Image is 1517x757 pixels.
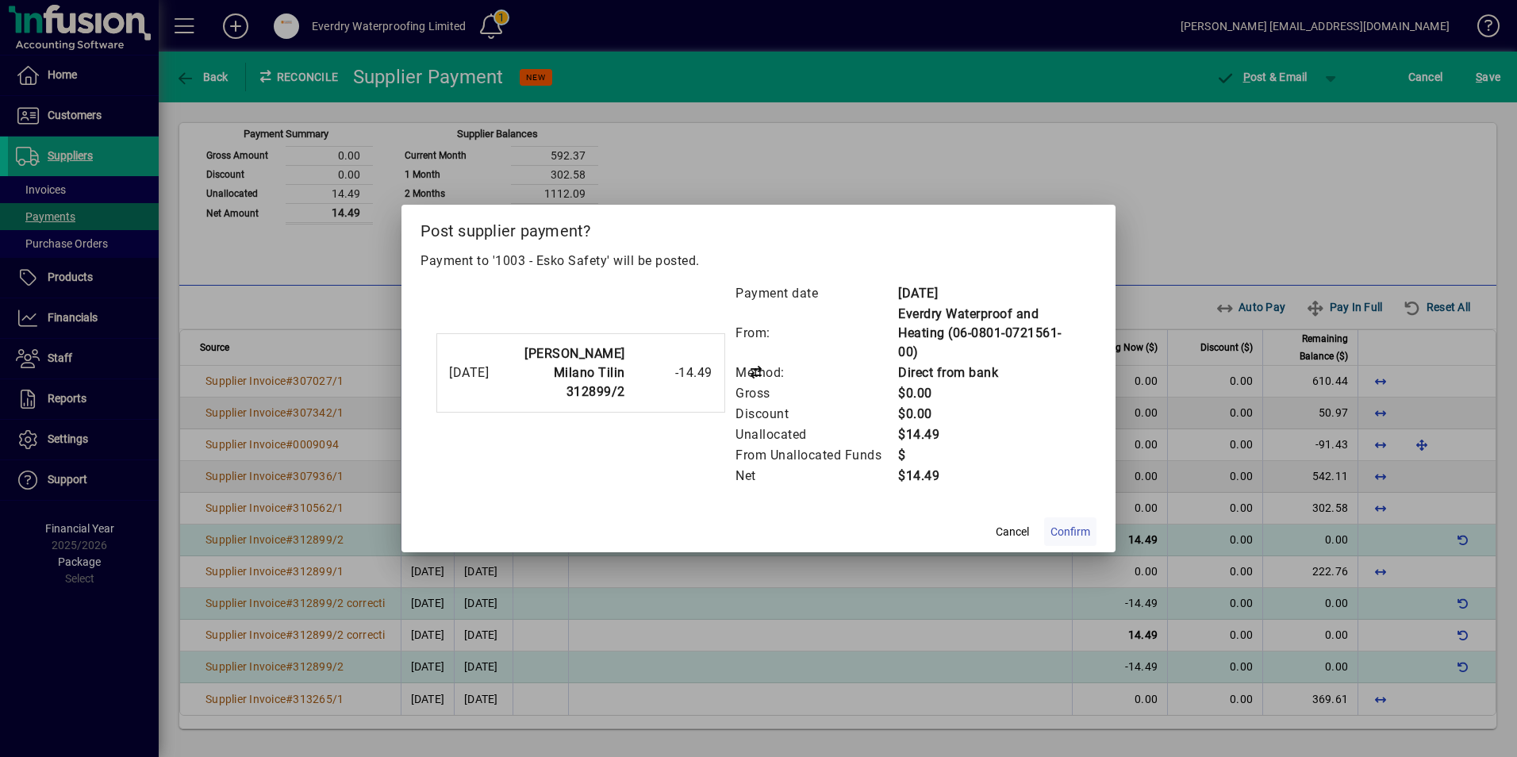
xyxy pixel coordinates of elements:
strong: [PERSON_NAME] Milano Tilin 312899/2 [524,346,625,399]
td: From Unallocated Funds [735,445,897,466]
td: Method: [735,363,897,383]
td: [DATE] [897,283,1081,304]
td: From: [735,304,897,363]
span: Confirm [1050,524,1090,540]
td: Gross [735,383,897,404]
td: $0.00 [897,404,1081,425]
span: Cancel [996,524,1029,540]
td: Unallocated [735,425,897,445]
div: [DATE] [449,363,489,382]
button: Cancel [987,517,1038,546]
td: Net [735,466,897,486]
h2: Post supplier payment? [401,205,1116,251]
td: $0.00 [897,383,1081,404]
td: Payment date [735,283,897,304]
td: Discount [735,404,897,425]
td: $ [897,445,1081,466]
p: Payment to '1003 - Esko Safety' will be posted. [421,252,1096,271]
td: Direct from bank [897,363,1081,383]
td: $14.49 [897,466,1081,486]
td: Everdry Waterproof and Heating (06-0801-0721561-00) [897,304,1081,363]
button: Confirm [1044,517,1096,546]
div: -14.49 [633,363,712,382]
td: $14.49 [897,425,1081,445]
